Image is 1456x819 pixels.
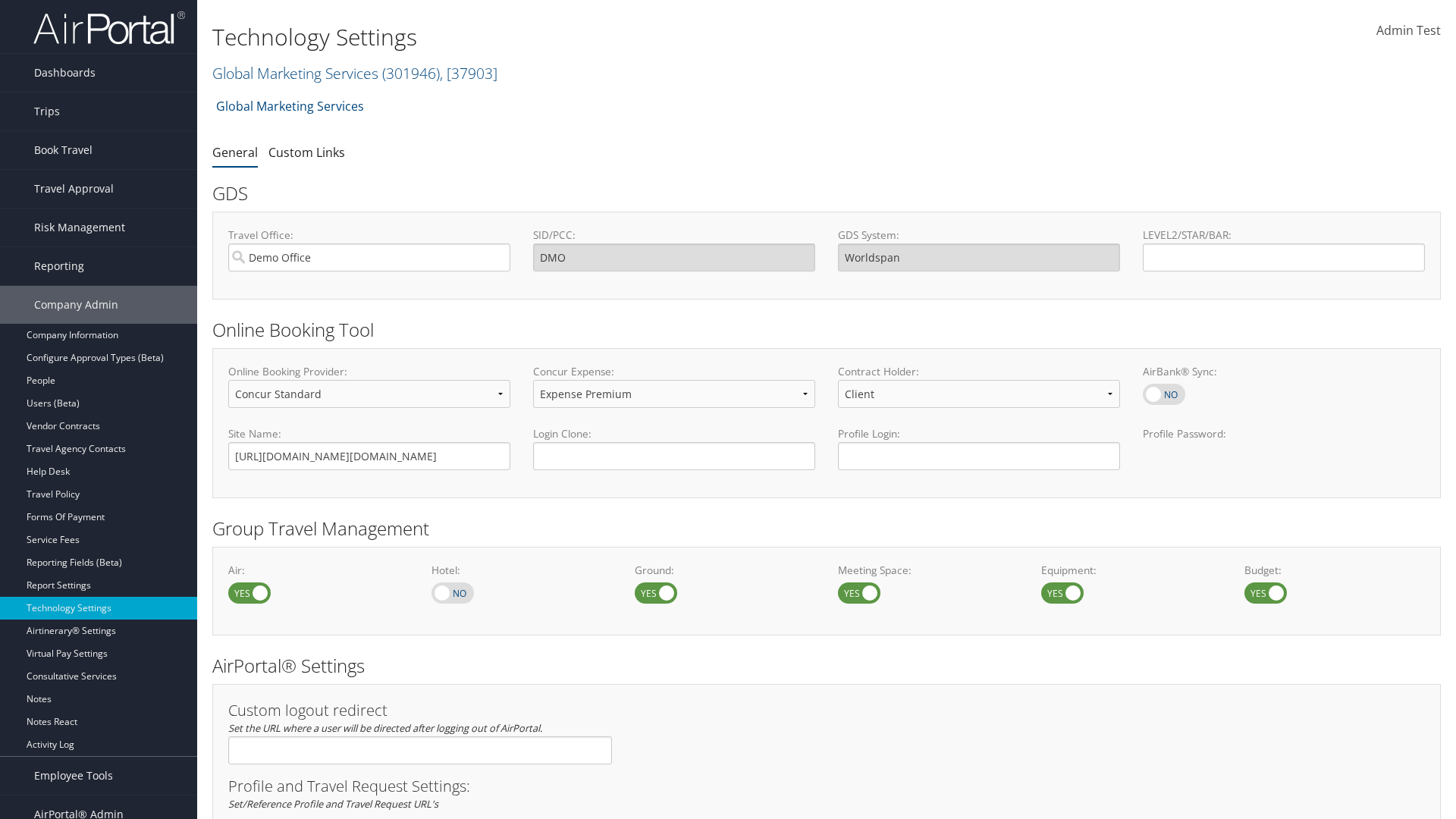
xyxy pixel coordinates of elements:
label: Contract Holder: [838,364,1120,379]
span: Dashboards [34,54,96,92]
span: , [ 37903 ] [440,63,497,83]
a: Global Marketing Services [216,91,364,121]
h2: AirPortal® Settings [212,653,1441,679]
label: Hotel: [431,563,612,578]
a: General [212,144,258,161]
span: Travel Approval [34,170,114,208]
input: Profile Login: [838,442,1120,470]
h2: Online Booking Tool [212,317,1441,343]
label: Meeting Space: [838,563,1018,578]
h2: Group Travel Management [212,516,1441,541]
span: Risk Management [34,209,125,246]
label: Online Booking Provider: [228,364,510,379]
a: Admin Test [1376,8,1441,55]
label: AirBank® Sync [1143,384,1185,405]
span: Company Admin [34,286,118,324]
span: ( 301946 ) [382,63,440,83]
span: Employee Tools [34,757,113,795]
span: Trips [34,93,60,130]
label: Ground: [635,563,815,578]
label: LEVEL2/STAR/BAR: [1143,227,1425,243]
label: Air: [228,563,409,578]
a: Global Marketing Services [212,63,497,83]
label: Login Clone: [533,426,815,441]
span: Admin Test [1376,22,1441,39]
label: AirBank® Sync: [1143,364,1425,379]
label: GDS System: [838,227,1120,243]
label: Profile Password: [1143,426,1425,469]
em: Set the URL where a user will be directed after logging out of AirPortal. [228,721,542,735]
span: Reporting [34,247,84,285]
label: Travel Office: [228,227,510,243]
span: Book Travel [34,131,93,169]
h2: GDS [212,180,1429,206]
h1: Technology Settings [212,21,1031,53]
label: Site Name: [228,426,510,441]
label: Equipment: [1041,563,1222,578]
label: SID/PCC: [533,227,815,243]
img: airportal-logo.png [33,10,185,45]
em: Set/Reference Profile and Travel Request URL's [228,797,438,811]
h3: Custom logout redirect [228,703,612,718]
a: Custom Links [268,144,345,161]
label: Profile Login: [838,426,1120,469]
label: Concur Expense: [533,364,815,379]
label: Budget: [1244,563,1425,578]
h3: Profile and Travel Request Settings: [228,779,1425,794]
